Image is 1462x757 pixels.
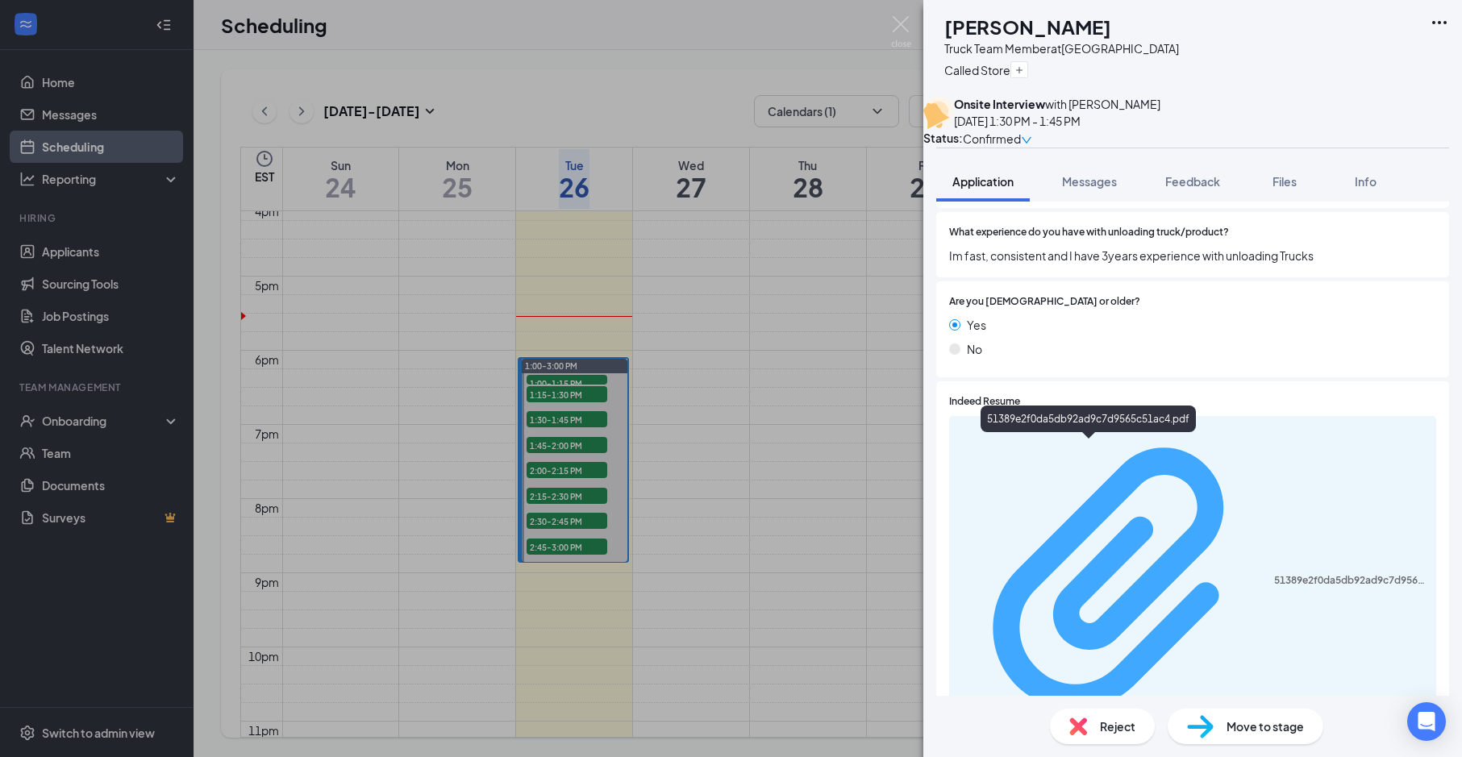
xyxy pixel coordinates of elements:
[949,394,1020,410] span: Indeed Resume
[954,97,1045,111] b: Onsite Interview
[967,340,982,358] span: No
[949,294,1140,310] span: Are you [DEMOGRAPHIC_DATA] or older?
[1355,174,1377,189] span: Info
[954,96,1160,112] div: with [PERSON_NAME]
[954,112,1160,130] div: [DATE] 1:30 PM - 1:45 PM
[1021,135,1032,146] span: down
[1272,174,1297,189] span: Files
[963,130,1021,148] span: Confirmed
[923,130,963,148] div: Status :
[1014,65,1024,75] svg: Plus
[1274,574,1427,587] div: 51389e2f0da5db92ad9c7d9565c51ac4.pdf
[1010,61,1028,78] button: Plus
[1165,174,1220,189] span: Feedback
[944,63,1010,77] span: Called Store
[949,247,1436,264] span: Im fast, consistent and I have 3years experience with unloading Trucks
[944,13,1111,40] h1: [PERSON_NAME]
[981,406,1196,432] div: 51389e2f0da5db92ad9c7d9565c51ac4.pdf
[952,174,1014,189] span: Application
[1062,174,1117,189] span: Messages
[944,40,1179,56] div: Truck Team Member at [GEOGRAPHIC_DATA]
[1100,717,1135,735] span: Reject
[1227,717,1304,735] span: Move to stage
[1407,702,1446,741] div: Open Intercom Messenger
[1430,13,1449,32] svg: Ellipses
[967,316,986,334] span: Yes
[959,423,1274,738] svg: Paperclip
[959,423,1427,741] a: Paperclip51389e2f0da5db92ad9c7d9565c51ac4.pdf
[949,225,1229,240] span: What experience do you have with unloading truck/product?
